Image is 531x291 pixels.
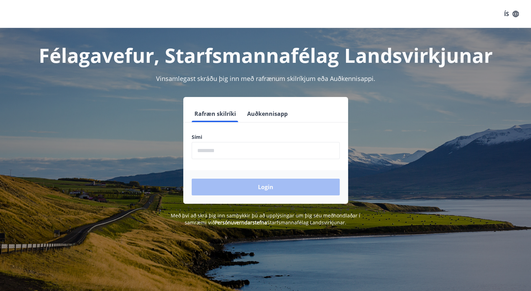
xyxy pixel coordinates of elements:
[171,212,360,226] span: Með því að skrá þig inn samþykkir þú að upplýsingar um þig séu meðhöndlaðar í samræmi við Starfsm...
[215,219,267,226] a: Persónuverndarstefna
[500,8,523,20] button: ÍS
[23,42,509,68] h1: Félagavefur, Starfsmannafélag Landsvirkjunar
[192,105,239,122] button: Rafræn skilríki
[192,134,340,141] label: Sími
[244,105,290,122] button: Auðkennisapp
[156,74,375,83] span: Vinsamlegast skráðu þig inn með rafrænum skilríkjum eða Auðkennisappi.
